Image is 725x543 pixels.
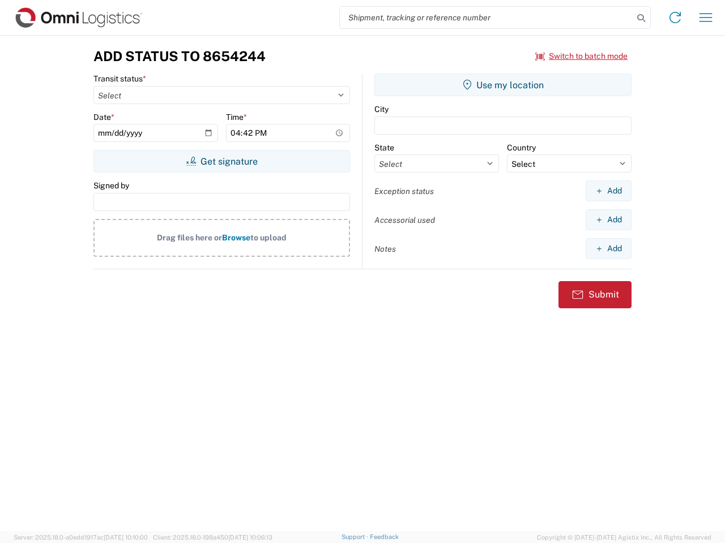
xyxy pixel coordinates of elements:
[93,180,129,191] label: Signed by
[342,533,370,540] a: Support
[374,244,396,254] label: Notes
[370,533,399,540] a: Feedback
[374,143,394,153] label: State
[222,233,250,242] span: Browse
[14,534,148,541] span: Server: 2025.18.0-a0edd1917ac
[586,180,632,201] button: Add
[507,143,536,153] label: Country
[374,215,435,225] label: Accessorial used
[157,233,222,242] span: Drag files here or
[558,281,632,308] button: Submit
[586,209,632,230] button: Add
[374,104,389,114] label: City
[228,534,272,541] span: [DATE] 10:06:13
[374,186,434,196] label: Exception status
[93,48,266,64] h3: Add Status to 8654244
[104,534,148,541] span: [DATE] 10:10:00
[93,74,146,84] label: Transit status
[535,47,628,66] button: Switch to batch mode
[153,534,272,541] span: Client: 2025.18.0-198a450
[340,7,633,28] input: Shipment, tracking or reference number
[374,74,632,96] button: Use my location
[250,233,287,242] span: to upload
[93,150,350,173] button: Get signature
[537,532,711,542] span: Copyright © [DATE]-[DATE] Agistix Inc., All Rights Reserved
[226,112,247,122] label: Time
[93,112,114,122] label: Date
[586,238,632,259] button: Add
